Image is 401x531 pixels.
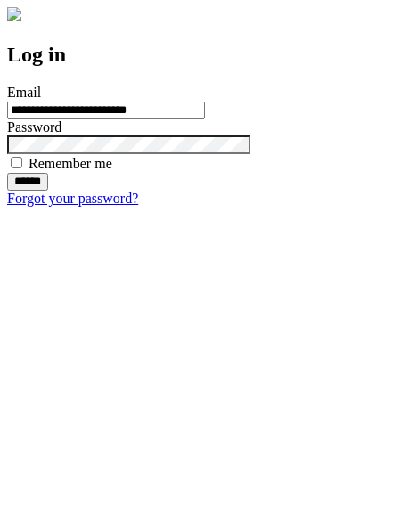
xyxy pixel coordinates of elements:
[7,85,41,100] label: Email
[7,7,21,21] img: logo-4e3dc11c47720685a147b03b5a06dd966a58ff35d612b21f08c02c0306f2b779.png
[29,156,112,171] label: Remember me
[7,191,138,206] a: Forgot your password?
[7,119,61,135] label: Password
[7,43,394,67] h2: Log in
